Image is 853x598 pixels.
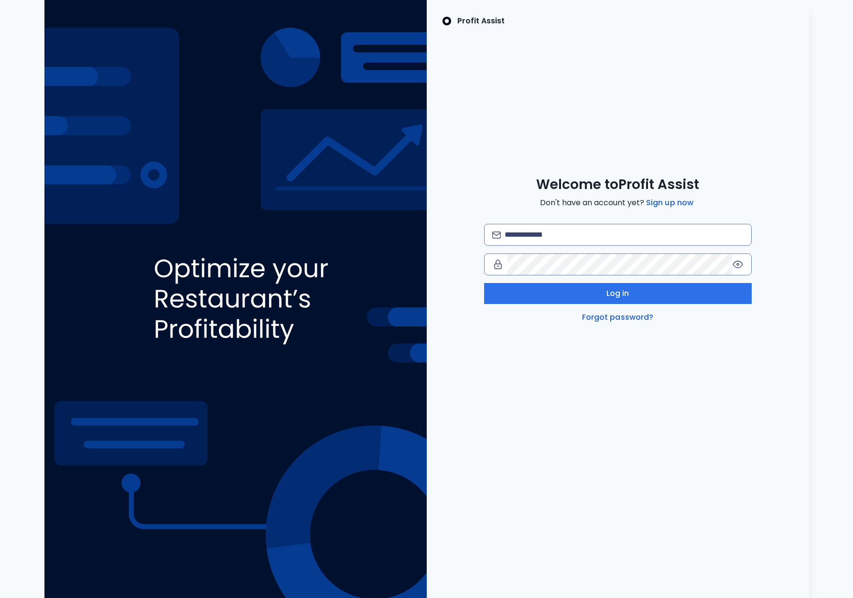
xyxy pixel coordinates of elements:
[540,197,695,209] span: Don't have an account yet?
[484,283,752,304] button: Log in
[442,15,452,27] img: SpotOn Logo
[492,231,501,239] img: email
[536,176,699,193] span: Welcome to Profit Assist
[606,288,629,299] span: Log in
[580,312,656,323] a: Forgot password?
[644,197,695,209] a: Sign up now
[457,15,505,27] p: Profit Assist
